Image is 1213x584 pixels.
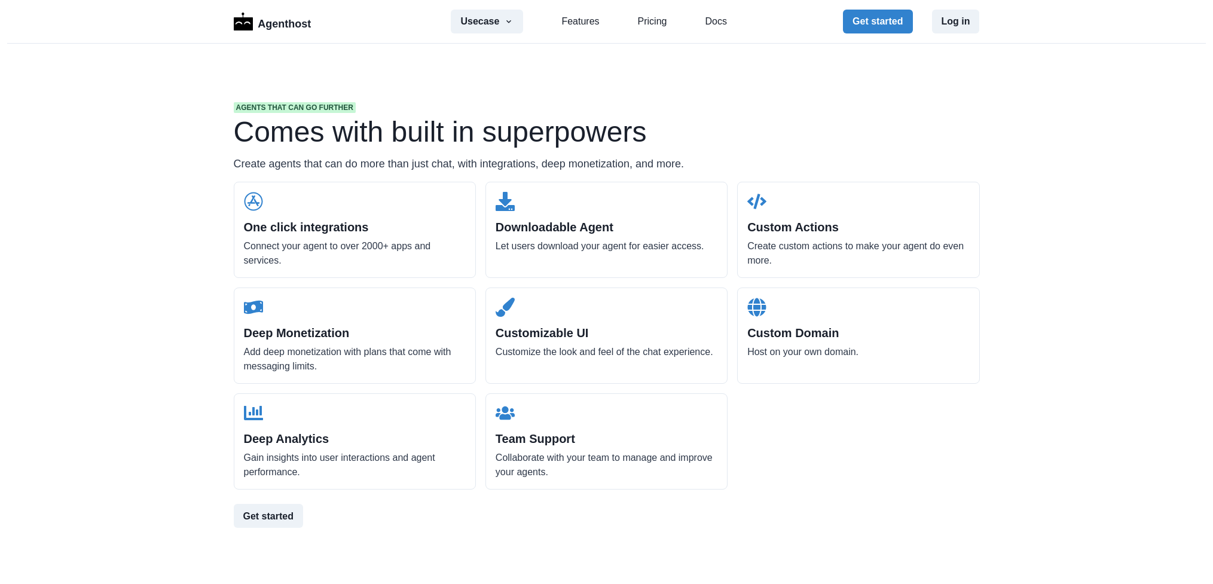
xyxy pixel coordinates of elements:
p: Let users download your agent for easier access. [496,239,717,253]
h2: One click integrations [244,220,466,234]
p: Add deep monetization with plans that come with messaging limits. [244,345,466,374]
p: Agenthost [258,11,311,32]
span: Agents that can go further [234,102,356,113]
h2: Downloadable Agent [496,220,717,234]
p: Connect your agent to over 2000+ apps and services. [244,239,466,268]
h1: Comes with built in superpowers [234,118,980,146]
h2: Deep Monetization [244,326,466,340]
img: Logo [234,13,253,30]
p: Create custom actions to make your agent do even more. [747,239,969,268]
button: Log in [932,10,980,33]
p: Collaborate with your team to manage and improve your agents. [496,451,717,479]
a: Docs [705,14,726,29]
h2: Team Support [496,432,717,446]
button: Get started [234,504,303,528]
a: Get started [234,504,980,528]
a: LogoAgenthost [234,11,311,32]
p: Host on your own domain. [747,345,969,359]
h2: Custom Actions [747,220,969,234]
p: Gain insights into user interactions and agent performance. [244,451,466,479]
button: Usecase [451,10,523,33]
p: Customize the look and feel of the chat experience. [496,345,717,359]
h2: Deep Analytics [244,432,466,446]
h2: Customizable UI [496,326,717,340]
button: Get started [843,10,912,33]
a: Features [561,14,599,29]
p: Create agents that can do more than just chat, with integrations, deep monetization, and more. [234,156,980,172]
a: Pricing [638,14,667,29]
h2: Custom Domain [747,326,969,340]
